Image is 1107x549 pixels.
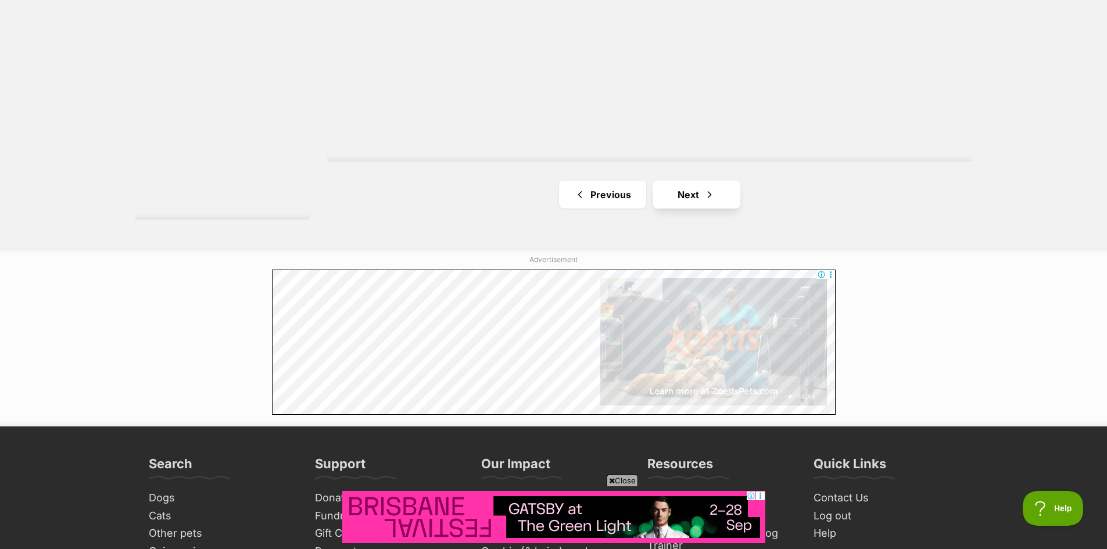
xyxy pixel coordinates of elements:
h3: Search [149,455,192,479]
iframe: Advertisement [368,5,932,150]
a: Other pets [144,525,299,543]
a: Help [809,525,963,543]
iframe: Advertisement [342,491,765,543]
a: Dogs [144,489,299,507]
h3: Resources [647,455,713,479]
h3: Support [315,455,366,479]
nav: Pagination [327,181,972,209]
iframe: Help Scout Beacon - Open [1023,491,1084,526]
h3: Our Impact [481,455,550,479]
a: Log out [809,507,963,525]
a: Donate [310,489,465,507]
a: Contact Us [809,489,963,507]
h3: Quick Links [814,455,886,479]
span: Close [607,475,638,486]
a: Cats [144,507,299,525]
a: Previous page [559,181,646,209]
a: Next page [653,181,740,209]
iframe: Advertisement [272,270,836,415]
a: Fundraise [310,507,465,525]
a: Gift Cards [310,525,465,543]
